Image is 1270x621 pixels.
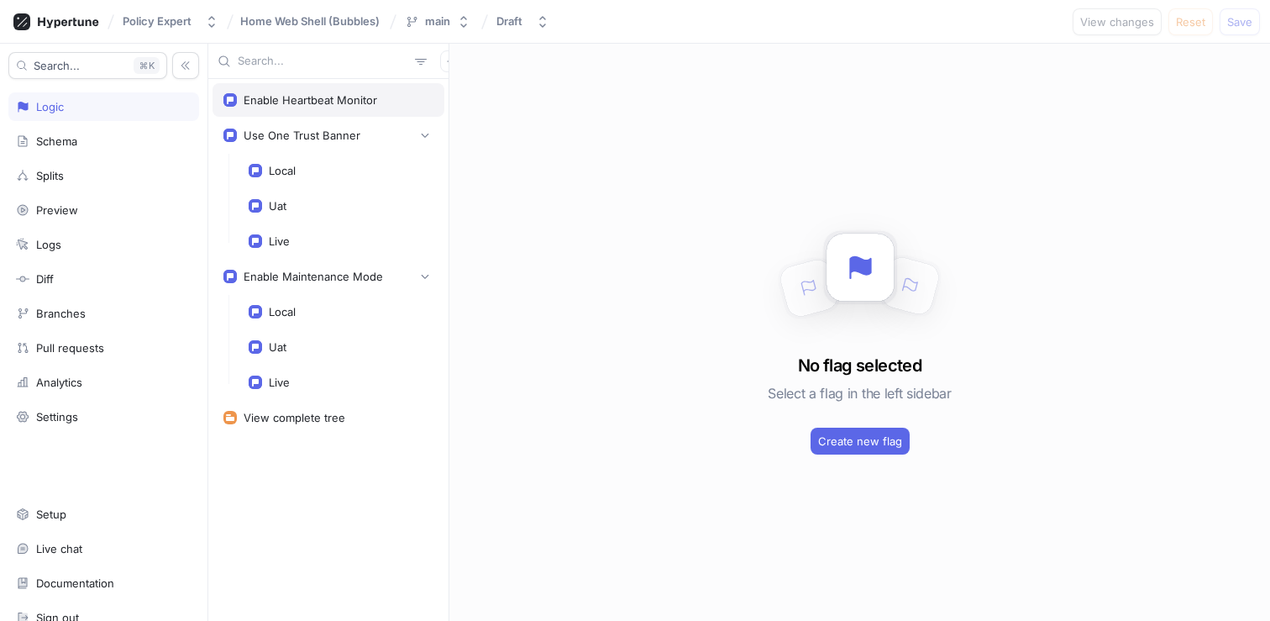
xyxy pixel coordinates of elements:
[269,164,296,177] div: Local
[123,14,192,29] div: Policy Expert
[244,129,360,142] div: Use One Trust Banner
[36,272,54,286] div: Diff
[244,411,345,424] div: View complete tree
[1220,8,1260,35] button: Save
[1080,17,1154,27] span: View changes
[116,8,225,35] button: Policy Expert
[1168,8,1213,35] button: Reset
[269,199,286,213] div: Uat
[134,57,160,74] div: K
[1176,17,1205,27] span: Reset
[269,305,296,318] div: Local
[1227,17,1252,27] span: Save
[36,100,64,113] div: Logic
[34,61,80,71] span: Search...
[768,378,951,408] h5: Select a flag in the left sidebar
[36,307,86,320] div: Branches
[425,14,450,29] div: main
[8,569,199,597] a: Documentation
[36,542,82,555] div: Live chat
[269,376,290,389] div: Live
[490,8,556,35] button: Draft
[269,234,290,248] div: Live
[36,341,104,355] div: Pull requests
[36,410,78,424] div: Settings
[36,238,61,251] div: Logs
[36,203,78,217] div: Preview
[8,52,167,79] button: Search...K
[36,134,77,148] div: Schema
[244,93,377,107] div: Enable Heartbeat Monitor
[269,340,286,354] div: Uat
[36,508,66,521] div: Setup
[240,15,380,27] span: Home Web Shell (Bubbles)
[398,8,477,35] button: main
[238,53,408,70] input: Search...
[811,428,910,455] button: Create new flag
[36,376,82,389] div: Analytics
[1073,8,1162,35] button: View changes
[496,14,522,29] div: Draft
[244,270,383,283] div: Enable Maintenance Mode
[818,436,902,446] span: Create new flag
[36,169,64,182] div: Splits
[798,353,921,378] h3: No flag selected
[36,576,114,590] div: Documentation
